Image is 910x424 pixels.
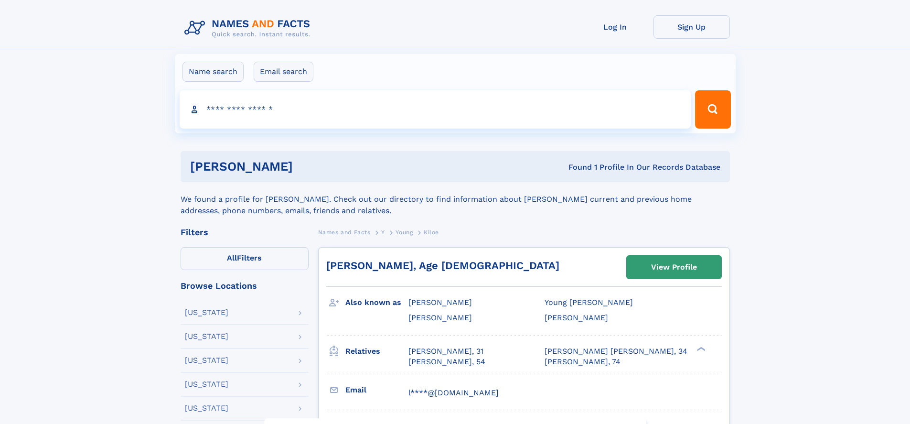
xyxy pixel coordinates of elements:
[181,15,318,41] img: Logo Names and Facts
[408,346,483,357] a: [PERSON_NAME], 31
[227,253,237,262] span: All
[345,294,408,311] h3: Also known as
[185,333,228,340] div: [US_STATE]
[345,343,408,359] h3: Relatives
[577,15,653,39] a: Log In
[408,357,485,367] a: [PERSON_NAME], 54
[181,228,309,237] div: Filters
[318,226,371,238] a: Names and Facts
[326,260,559,272] a: [PERSON_NAME], Age [DEMOGRAPHIC_DATA]
[695,346,706,352] div: ❯
[381,229,385,236] span: Y
[190,161,431,173] h1: [PERSON_NAME]
[651,256,697,278] div: View Profile
[254,62,313,82] label: Email search
[345,382,408,398] h3: Email
[185,404,228,412] div: [US_STATE]
[185,309,228,316] div: [US_STATE]
[545,346,687,357] a: [PERSON_NAME] [PERSON_NAME], 34
[181,247,309,270] label: Filters
[181,182,730,217] div: We found a profile for [PERSON_NAME]. Check out our directory to find information about [PERSON_N...
[545,298,633,307] span: Young [PERSON_NAME]
[424,229,439,236] span: Kiloe
[430,162,720,173] div: Found 1 Profile In Our Records Database
[185,381,228,388] div: [US_STATE]
[627,256,721,279] a: View Profile
[408,313,472,322] span: [PERSON_NAME]
[185,357,228,364] div: [US_STATE]
[408,298,472,307] span: [PERSON_NAME]
[695,90,730,129] button: Search Button
[545,357,621,367] a: [PERSON_NAME], 74
[396,229,413,236] span: Young
[381,226,385,238] a: Y
[545,313,608,322] span: [PERSON_NAME]
[396,226,413,238] a: Young
[181,282,309,290] div: Browse Locations
[182,62,244,82] label: Name search
[180,90,691,129] input: search input
[653,15,730,39] a: Sign Up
